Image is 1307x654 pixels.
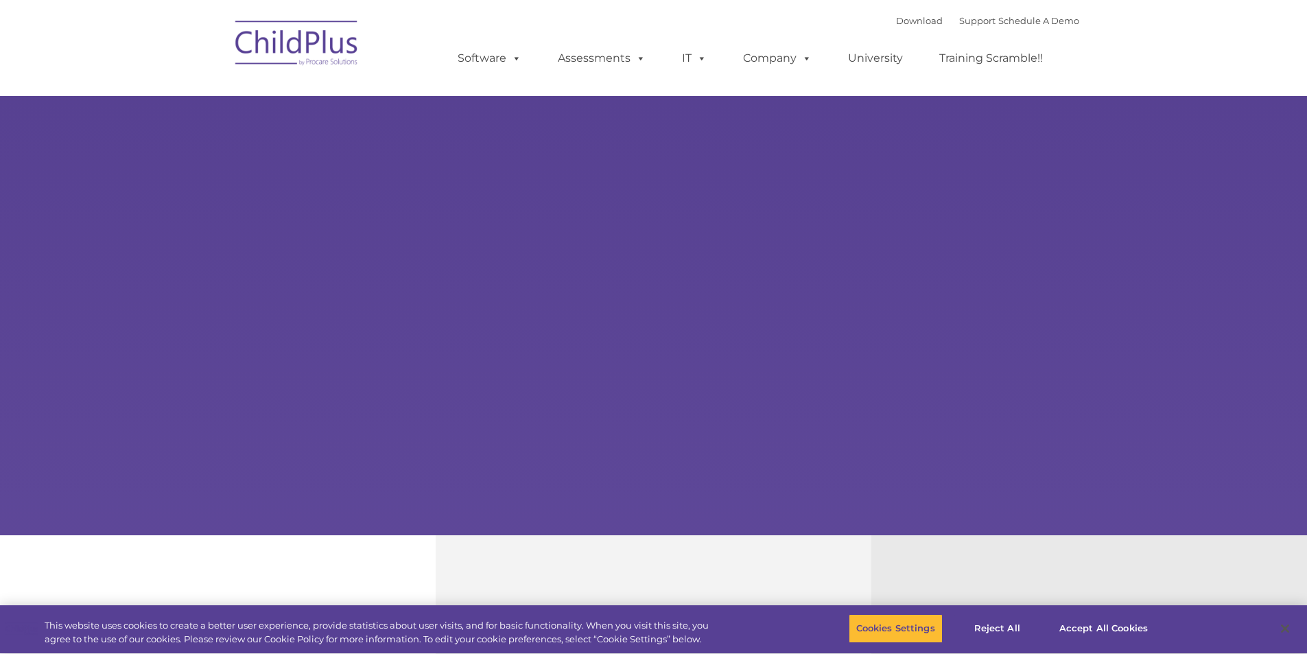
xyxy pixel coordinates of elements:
button: Close [1270,614,1300,644]
a: Training Scramble!! [926,45,1057,72]
a: Assessments [544,45,659,72]
button: Accept All Cookies [1052,614,1155,643]
button: Reject All [954,614,1040,643]
div: This website uses cookies to create a better user experience, provide statistics about user visit... [45,619,719,646]
a: IT [668,45,720,72]
a: Company [729,45,825,72]
a: Schedule A Demo [998,15,1079,26]
font: | [896,15,1079,26]
a: Support [959,15,996,26]
button: Cookies Settings [849,614,943,643]
a: University [834,45,917,72]
a: Software [444,45,535,72]
a: Download [896,15,943,26]
img: ChildPlus by Procare Solutions [228,11,366,80]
